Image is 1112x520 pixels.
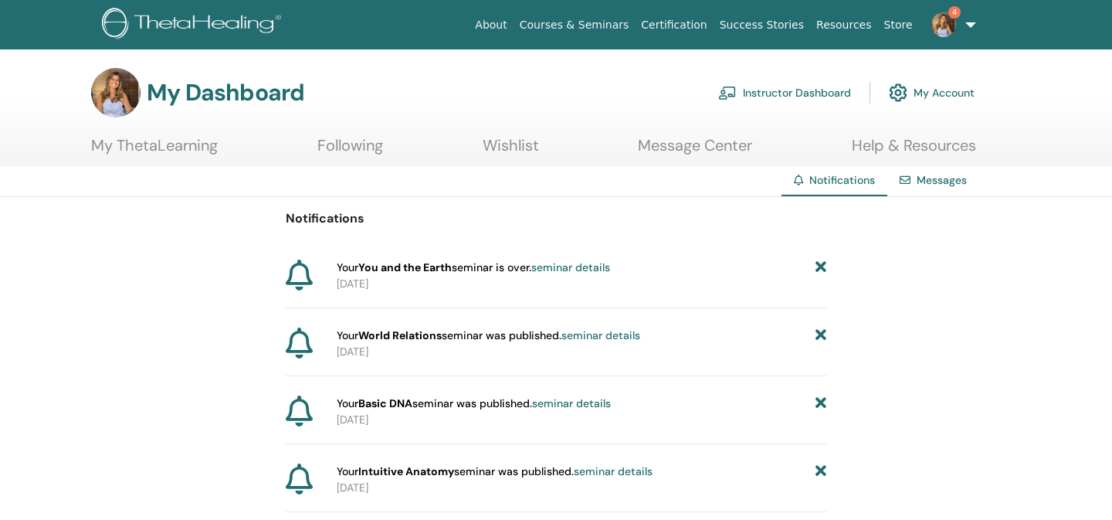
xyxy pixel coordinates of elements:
a: My ThetaLearning [91,136,218,166]
a: Certification [635,11,713,39]
strong: World Relations [358,328,442,342]
a: Store [878,11,919,39]
a: Wishlist [483,136,539,166]
a: Following [317,136,383,166]
a: seminar details [561,328,640,342]
img: default.jpg [91,68,141,117]
a: seminar details [532,396,611,410]
span: Your seminar was published. [337,396,611,412]
a: Instructor Dashboard [718,76,851,110]
a: Resources [810,11,878,39]
p: Notifications [286,209,826,228]
h3: My Dashboard [147,79,304,107]
p: [DATE] [337,412,826,428]
a: Success Stories [714,11,810,39]
span: Notifications [809,173,875,187]
a: seminar details [574,464,653,478]
img: cog.svg [889,80,907,106]
span: Your seminar was published. [337,464,653,480]
a: Help & Resources [852,136,976,166]
a: seminar details [531,260,610,274]
strong: You and the Earth [358,260,452,274]
a: Courses & Seminars [514,11,636,39]
a: About [469,11,513,39]
img: logo.png [102,8,286,42]
a: Messages [917,173,967,187]
strong: Basic DNA [358,396,412,410]
span: 4 [948,6,961,19]
p: [DATE] [337,276,826,292]
a: My Account [889,76,975,110]
span: Your seminar is over. [337,260,610,276]
a: Message Center [638,136,752,166]
img: chalkboard-teacher.svg [718,86,737,100]
p: [DATE] [337,344,826,360]
span: Your seminar was published. [337,328,640,344]
strong: Intuitive Anatomy [358,464,454,478]
img: default.jpg [931,12,956,37]
p: [DATE] [337,480,826,496]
